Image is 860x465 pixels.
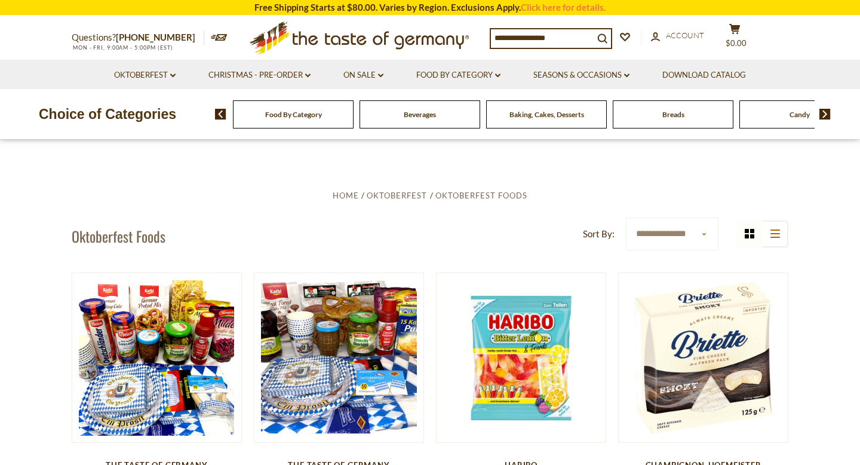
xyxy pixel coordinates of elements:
[333,191,359,200] a: Home
[72,30,204,45] p: Questions?
[619,273,788,442] img: Briette "Smoked" Double Cream Bavarian Brie, 4.4 oz
[72,44,173,51] span: MON - FRI, 9:00AM - 5:00PM (EST)
[404,110,436,119] a: Beverages
[416,69,500,82] a: Food By Category
[116,32,195,42] a: [PHONE_NUMBER]
[367,191,427,200] a: Oktoberfest
[72,227,165,245] h1: Oktoberfest Foods
[509,110,584,119] a: Baking, Cakes, Desserts
[72,273,241,442] img: The Taste of Germany Oktoberfest Party Box for 8, non-perishable, FREE SHIPPING
[583,227,615,241] label: Sort By:
[726,38,747,48] span: $0.00
[521,2,606,13] a: Click here for details.
[343,69,383,82] a: On Sale
[662,110,684,119] a: Breads
[717,23,752,53] button: $0.00
[437,273,606,442] img: Haribo Bitter Lemon & Friends
[662,69,746,82] a: Download Catalog
[265,110,322,119] a: Food By Category
[254,273,423,442] img: The Taste of Germany Oktoberfest Party Box for 8, Perishable - FREE SHIPPING
[651,29,704,42] a: Account
[533,69,629,82] a: Seasons & Occasions
[208,69,311,82] a: Christmas - PRE-ORDER
[114,69,176,82] a: Oktoberfest
[819,109,831,120] img: next arrow
[435,191,527,200] a: Oktoberfest Foods
[790,110,810,119] a: Candy
[215,109,226,120] img: previous arrow
[666,30,704,40] span: Account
